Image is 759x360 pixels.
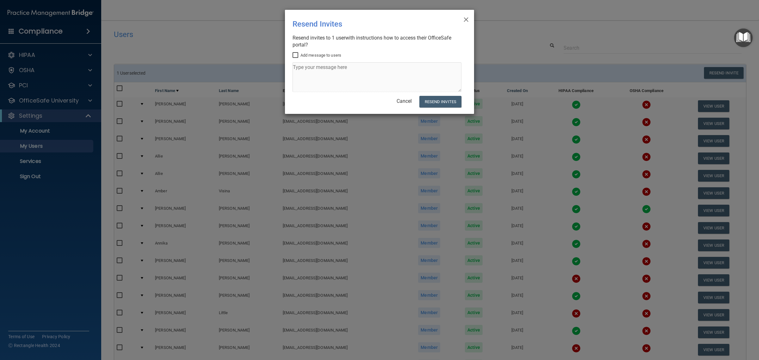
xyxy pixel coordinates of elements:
[397,98,412,104] a: Cancel
[734,28,753,47] button: Open Resource Center
[293,52,341,59] label: Add message to users
[293,53,300,58] input: Add message to users
[293,15,441,33] div: Resend Invites
[419,96,461,108] button: Resend Invites
[463,12,469,25] span: ×
[293,34,461,48] div: Resend invites to 1 user with instructions how to access their OfficeSafe portal?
